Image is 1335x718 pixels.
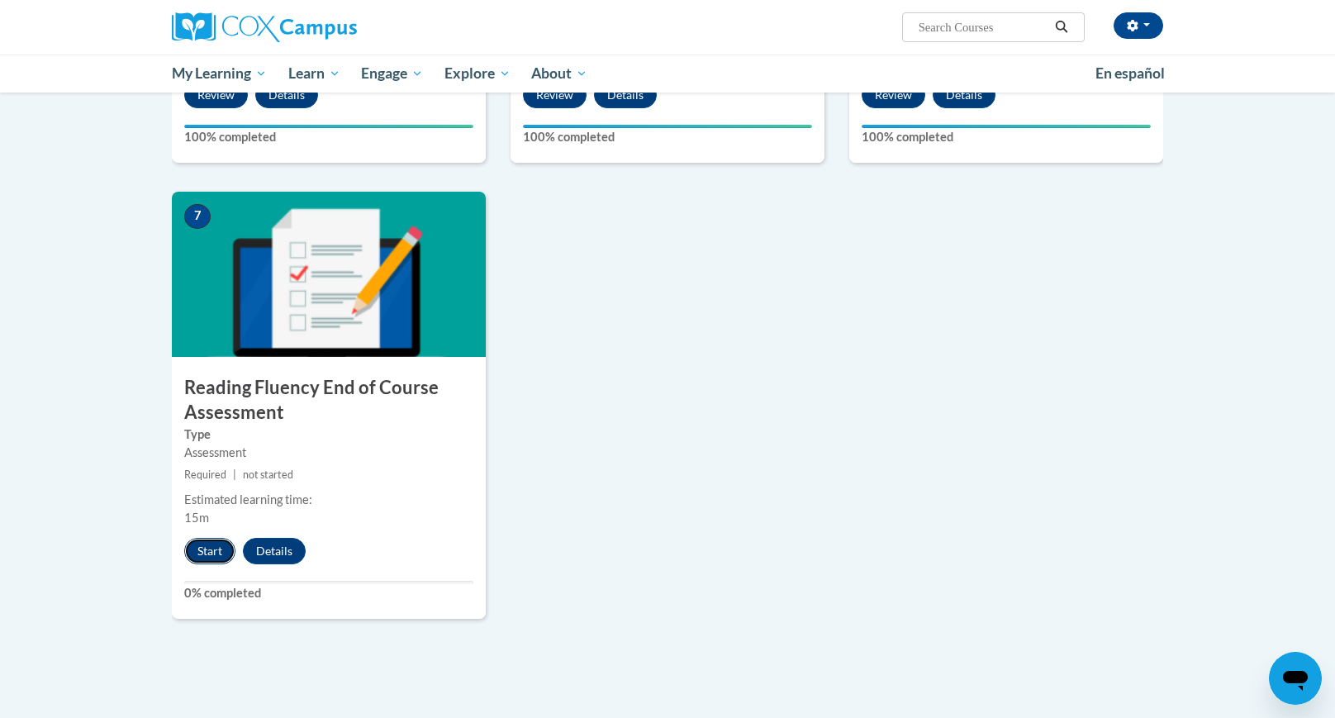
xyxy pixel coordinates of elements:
span: En español [1095,64,1165,82]
button: Review [862,82,925,108]
button: Review [184,82,248,108]
span: 7 [184,204,211,229]
span: not started [243,468,293,481]
span: | [233,468,236,481]
button: Details [243,538,306,564]
button: Account Settings [1114,12,1163,39]
div: Your progress [523,125,812,128]
label: 100% completed [862,128,1151,146]
button: Details [594,82,657,108]
label: 0% completed [184,584,473,602]
span: Learn [288,64,340,83]
div: Assessment [184,444,473,462]
input: Search Courses [917,17,1049,37]
h3: Reading Fluency End of Course Assessment [172,375,486,426]
button: Review [523,82,587,108]
a: Cox Campus [172,12,486,42]
a: About [521,55,599,93]
a: My Learning [161,55,278,93]
span: Engage [361,64,423,83]
div: Your progress [184,125,473,128]
label: 100% completed [523,128,812,146]
a: Explore [434,55,521,93]
span: Required [184,468,226,481]
a: Engage [350,55,434,93]
span: My Learning [172,64,267,83]
img: Cox Campus [172,12,357,42]
span: About [531,64,587,83]
div: Estimated learning time: [184,491,473,509]
button: Details [933,82,995,108]
iframe: Button to launch messaging window [1269,652,1322,705]
a: Learn [278,55,351,93]
button: Search [1049,17,1074,37]
img: Course Image [172,192,486,357]
button: Start [184,538,235,564]
div: Your progress [862,125,1151,128]
a: En español [1085,56,1176,91]
div: Main menu [147,55,1188,93]
span: Explore [444,64,511,83]
span: 15m [184,511,209,525]
button: Details [255,82,318,108]
label: 100% completed [184,128,473,146]
label: Type [184,426,473,444]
